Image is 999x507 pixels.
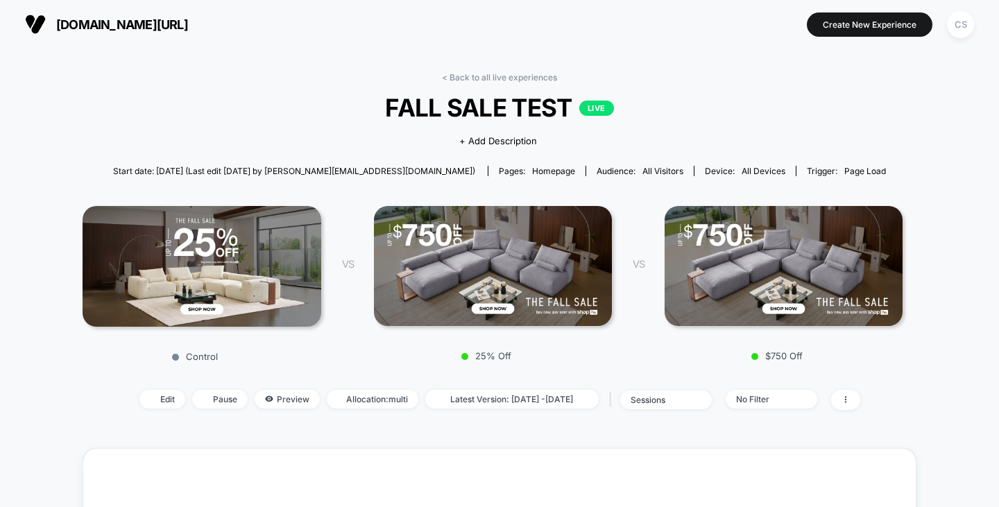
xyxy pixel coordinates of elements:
[83,206,321,327] img: Control main
[124,93,875,122] span: FALL SALE TEST
[21,13,192,35] button: [DOMAIN_NAME][URL]
[579,101,614,116] p: LIVE
[606,390,620,410] span: |
[56,17,188,32] span: [DOMAIN_NAME][URL]
[665,206,903,326] img: $750 Off main
[633,258,644,270] span: VS
[25,14,46,35] img: Visually logo
[742,166,785,176] span: all devices
[76,351,314,362] p: Control
[532,166,575,176] span: homepage
[374,206,612,326] img: 25% Off main
[113,166,475,176] span: Start date: [DATE] (Last edit [DATE] by [PERSON_NAME][EMAIL_ADDRESS][DOMAIN_NAME])
[327,390,418,409] span: Allocation: multi
[367,350,605,361] p: 25% Off
[694,166,796,176] span: Device:
[442,72,557,83] a: < Back to all live experiences
[943,10,978,39] button: CS
[631,395,686,405] div: sessions
[425,390,599,409] span: Latest Version: [DATE] - [DATE]
[658,350,896,361] p: $750 Off
[736,394,792,404] div: No Filter
[844,166,886,176] span: Page Load
[947,11,974,38] div: CS
[807,12,932,37] button: Create New Experience
[642,166,683,176] span: All Visitors
[597,166,683,176] div: Audience:
[807,166,886,176] div: Trigger:
[192,390,248,409] span: Pause
[255,390,320,409] span: Preview
[499,166,575,176] div: Pages:
[342,258,353,270] span: VS
[139,390,185,409] span: Edit
[459,135,537,148] span: + Add Description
